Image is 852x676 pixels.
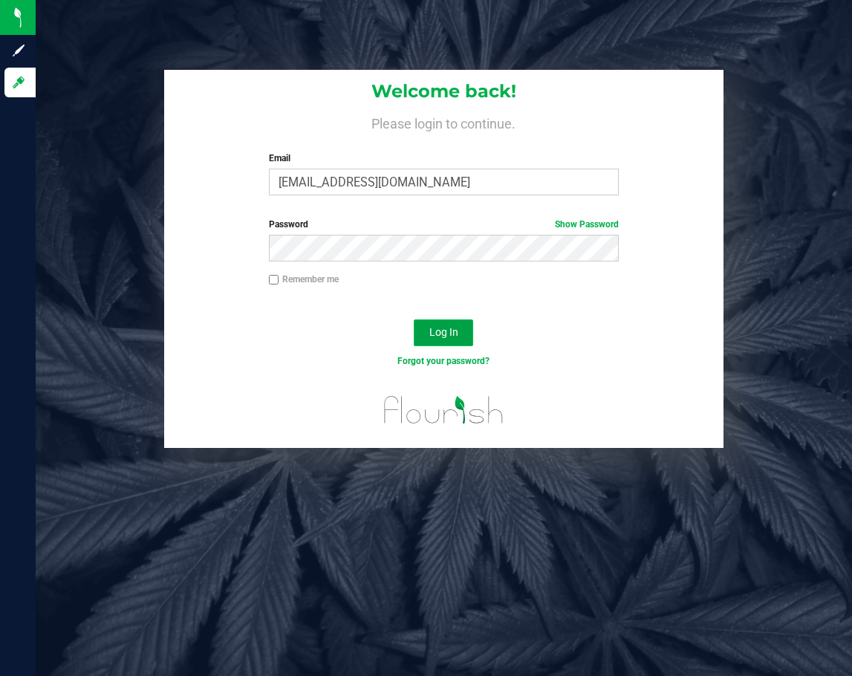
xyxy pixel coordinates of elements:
a: Show Password [555,219,619,230]
span: Log In [429,326,458,338]
label: Email [269,152,620,165]
input: Remember me [269,275,279,285]
inline-svg: Sign up [11,43,26,58]
inline-svg: Log in [11,75,26,90]
span: Password [269,219,308,230]
h1: Welcome back! [164,82,723,101]
label: Remember me [269,273,339,286]
a: Forgot your password? [397,356,490,366]
button: Log In [414,319,473,346]
h4: Please login to continue. [164,113,723,131]
img: flourish_logo.svg [374,383,513,437]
